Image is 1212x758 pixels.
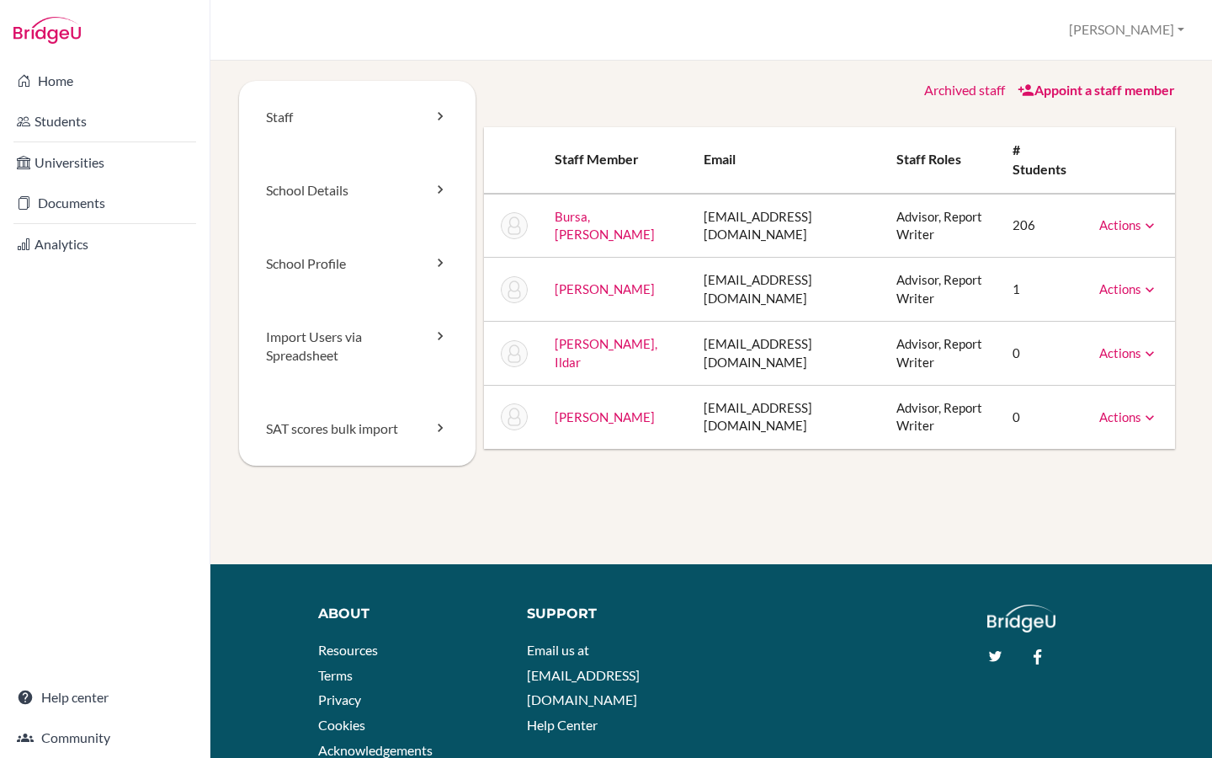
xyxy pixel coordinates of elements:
a: Actions [1099,345,1158,360]
a: School Details [239,154,476,227]
td: [EMAIL_ADDRESS][DOMAIN_NAME] [690,194,883,258]
a: Email us at [EMAIL_ADDRESS][DOMAIN_NAME] [527,642,640,707]
td: Advisor, Report Writer [883,322,1000,386]
a: Staff [239,81,476,154]
img: Abel Kimanzi [501,403,528,430]
a: Documents [3,186,206,220]
a: Home [3,64,206,98]
a: [PERSON_NAME] [555,409,655,424]
img: Bridge-U [13,17,81,44]
a: Acknowledgements [318,742,433,758]
div: About [318,605,502,624]
img: Ibrahim Bursa [501,212,528,239]
a: Terms [318,667,353,683]
a: Actions [1099,409,1158,424]
a: Community [3,721,206,755]
th: Staff roles [883,127,1000,194]
a: Actions [1099,281,1158,296]
a: Privacy [318,691,361,707]
th: Staff member [541,127,690,194]
div: Support [527,605,699,624]
a: [PERSON_NAME] [555,281,655,296]
a: [PERSON_NAME], Ildar [555,336,657,369]
a: Bursa, [PERSON_NAME] [555,209,655,242]
a: Help center [3,681,206,714]
img: Issack Hashako Dube [501,276,528,303]
td: 1 [999,258,1086,322]
img: Ildar Iliazov [501,340,528,367]
td: Advisor, Report Writer [883,258,1000,322]
td: [EMAIL_ADDRESS][DOMAIN_NAME] [690,322,883,386]
td: 206 [999,194,1086,258]
button: [PERSON_NAME] [1061,14,1192,45]
td: Advisor, Report Writer [883,386,1000,449]
a: Universities [3,146,206,179]
a: Help Center [527,717,598,733]
td: [EMAIL_ADDRESS][DOMAIN_NAME] [690,386,883,449]
a: Archived staff [924,82,1005,98]
a: Resources [318,642,378,658]
a: Analytics [3,227,206,261]
td: 0 [999,386,1086,449]
a: Import Users via Spreadsheet [239,301,476,393]
a: School Profile [239,227,476,301]
th: Email [690,127,883,194]
td: Advisor, Report Writer [883,194,1000,258]
td: 0 [999,322,1086,386]
a: Actions [1099,217,1158,232]
a: Cookies [318,717,365,733]
a: Appoint a staff member [1018,82,1175,98]
th: # students [999,127,1086,194]
td: [EMAIL_ADDRESS][DOMAIN_NAME] [690,258,883,322]
img: logo_white@2x-f4f0deed5e89b7ecb1c2cc34c3e3d731f90f0f143d5ea2071677605dd97b5244.png [987,605,1055,633]
a: SAT scores bulk import [239,392,476,466]
a: Students [3,104,206,138]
